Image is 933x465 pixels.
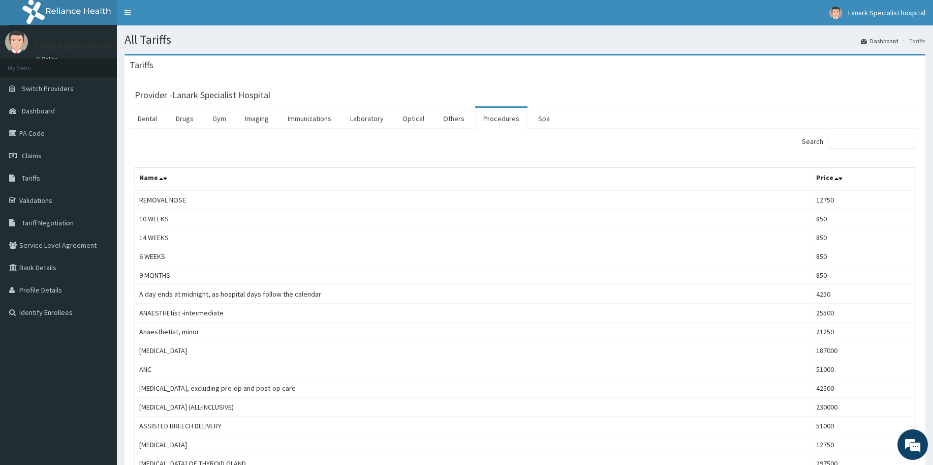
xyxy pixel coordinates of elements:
td: [MEDICAL_DATA] [135,435,812,454]
label: Search: [802,134,915,149]
td: 51000 [812,360,915,379]
p: Lanark Specialist hospital [36,41,138,50]
img: User Image [5,31,28,53]
a: Spa [530,108,558,129]
td: 14 WEEKS [135,228,812,247]
td: [MEDICAL_DATA] (ALL-INCLUSIVE) [135,398,812,417]
a: Dental [130,108,165,129]
th: Price [812,167,915,191]
li: Tariffs [899,37,925,45]
td: 187000 [812,341,915,360]
textarea: Type your message and hit 'Enter' [5,278,194,313]
td: 850 [812,247,915,266]
td: 12750 [812,190,915,210]
div: Minimize live chat window [167,5,191,30]
td: 850 [812,266,915,285]
td: Anaesthetist, minor [135,323,812,341]
span: We're online! [59,128,140,231]
td: 4250 [812,285,915,304]
span: Switch Providers [22,84,74,93]
td: A day ends at midnight, as hospital days follow the calendar [135,285,812,304]
th: Name [135,167,812,191]
h3: Provider - Lanark Specialist Hospital [135,91,270,100]
h3: Tariffs [130,61,153,70]
td: ASSISTED BREECH DELIVERY [135,417,812,435]
a: Optical [394,108,432,129]
td: [MEDICAL_DATA], excluding pre-op and post-op care [135,379,812,398]
td: 9 MONTHS [135,266,812,285]
div: Chat with us now [53,57,171,70]
img: d_794563401_company_1708531726252_794563401 [19,51,41,76]
a: Drugs [168,108,202,129]
span: Dashboard [22,106,55,115]
td: 42500 [812,379,915,398]
a: Gym [204,108,234,129]
td: 10 WEEKS [135,210,812,228]
a: Others [435,108,473,129]
a: Dashboard [861,37,898,45]
td: 21250 [812,323,915,341]
img: User Image [829,7,842,19]
input: Search: [828,134,915,149]
td: 51000 [812,417,915,435]
span: Tariff Negotiation [22,218,74,227]
a: Online [36,55,60,63]
td: 850 [812,228,915,247]
td: REMOVAL NOSE [135,190,812,210]
span: Lanark Specialist hospital [848,8,925,17]
span: Claims [22,151,42,160]
a: Laboratory [342,108,392,129]
td: ANAESTHEtist -intermediate [135,304,812,323]
td: 850 [812,210,915,228]
a: Procedures [475,108,527,129]
td: 230000 [812,398,915,417]
a: Imaging [237,108,277,129]
td: ANC [135,360,812,379]
td: 12750 [812,435,915,454]
a: Immunizations [279,108,339,129]
td: 6 WEEKS [135,247,812,266]
td: 25500 [812,304,915,323]
h1: All Tariffs [125,33,925,46]
span: Tariffs [22,173,40,183]
td: [MEDICAL_DATA] [135,341,812,360]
